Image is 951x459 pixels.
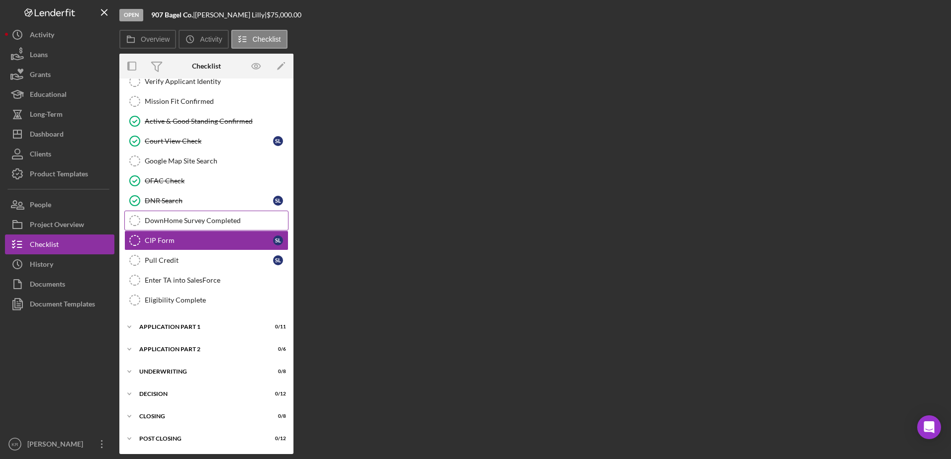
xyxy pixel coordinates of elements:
[145,77,288,85] div: Verify Applicant Identity
[145,117,288,125] div: Active & Good Standing Confirmed
[5,65,114,84] button: Grants
[268,413,286,419] div: 0 / 8
[917,415,941,439] div: Open Intercom Messenger
[145,137,273,145] div: Court View Check
[124,72,288,91] a: Verify Applicant Identity
[5,294,114,314] button: Document Templates
[30,65,51,87] div: Grants
[30,254,53,277] div: History
[145,177,288,185] div: OFAC Check
[195,11,267,19] div: [PERSON_NAME] Lilly |
[5,215,114,234] button: Project Overview
[30,144,51,166] div: Clients
[139,436,261,442] div: Post Closing
[124,211,288,230] a: DownHome Survey Completed
[30,25,54,47] div: Activity
[273,255,283,265] div: S L
[124,91,288,111] a: Mission Fit Confirmed
[268,436,286,442] div: 0 / 12
[5,45,114,65] button: Loans
[5,124,114,144] button: Dashboard
[30,124,64,147] div: Dashboard
[253,35,281,43] label: Checklist
[124,171,288,191] a: OFAC Check
[124,111,288,131] a: Active & Good Standing Confirmed
[139,324,261,330] div: Application Part 1
[124,151,288,171] a: Google Map Site Search
[119,30,176,49] button: Overview
[145,97,288,105] div: Mission Fit Confirmed
[5,104,114,124] button: Long-Term
[30,274,65,297] div: Documents
[273,235,283,245] div: S L
[273,196,283,206] div: S L
[268,346,286,352] div: 0 / 6
[145,276,288,284] div: Enter TA into SalesForce
[273,136,283,146] div: S L
[139,391,261,397] div: Decision
[124,131,288,151] a: Court View CheckSL
[5,25,114,45] button: Activity
[141,35,170,43] label: Overview
[192,62,221,70] div: Checklist
[5,164,114,184] button: Product Templates
[124,250,288,270] a: Pull CreditSL
[151,11,195,19] div: |
[124,191,288,211] a: DNR SearchSL
[30,195,51,217] div: People
[30,234,59,257] div: Checklist
[30,104,63,127] div: Long-Term
[139,413,261,419] div: Closing
[139,346,261,352] div: Application Part 2
[30,164,88,186] div: Product Templates
[145,157,288,165] div: Google Map Site Search
[145,236,273,244] div: CIP Form
[5,254,114,274] button: History
[5,144,114,164] button: Clients
[145,197,273,205] div: DNR Search
[268,391,286,397] div: 0 / 12
[231,30,287,49] button: Checklist
[5,195,114,215] button: People
[124,290,288,310] a: Eligibility Complete
[268,324,286,330] div: 0 / 11
[25,434,90,457] div: [PERSON_NAME]
[30,215,84,237] div: Project Overview
[5,434,114,454] button: KR[PERSON_NAME]
[5,234,114,254] button: Checklist
[11,442,18,447] text: KR
[124,270,288,290] a: Enter TA into SalesForce
[30,294,95,316] div: Document Templates
[5,84,114,104] button: Educational
[119,9,143,21] div: Open
[139,369,261,375] div: Underwriting
[267,11,304,19] div: $75,000.00
[151,10,193,19] b: 907 Bagel Co.
[124,230,288,250] a: CIP FormSL
[5,274,114,294] button: Documents
[145,296,288,304] div: Eligibility Complete
[30,45,48,67] div: Loans
[30,84,67,107] div: Educational
[200,35,222,43] label: Activity
[145,256,273,264] div: Pull Credit
[268,369,286,375] div: 0 / 8
[145,217,288,225] div: DownHome Survey Completed
[179,30,228,49] button: Activity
